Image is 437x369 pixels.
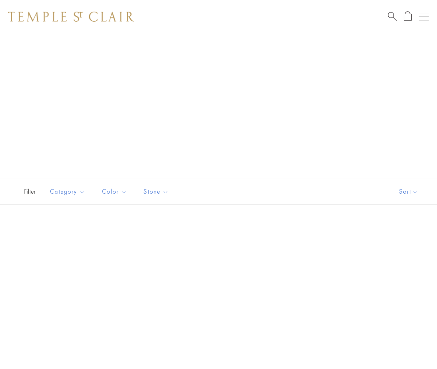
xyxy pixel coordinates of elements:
[137,182,175,201] button: Stone
[380,179,437,204] button: Show sort by
[8,12,134,22] img: Temple St. Clair
[404,11,412,22] a: Open Shopping Bag
[46,187,92,197] span: Category
[44,182,92,201] button: Category
[388,11,397,22] a: Search
[139,187,175,197] span: Stone
[419,12,429,22] button: Open navigation
[98,187,133,197] span: Color
[96,182,133,201] button: Color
